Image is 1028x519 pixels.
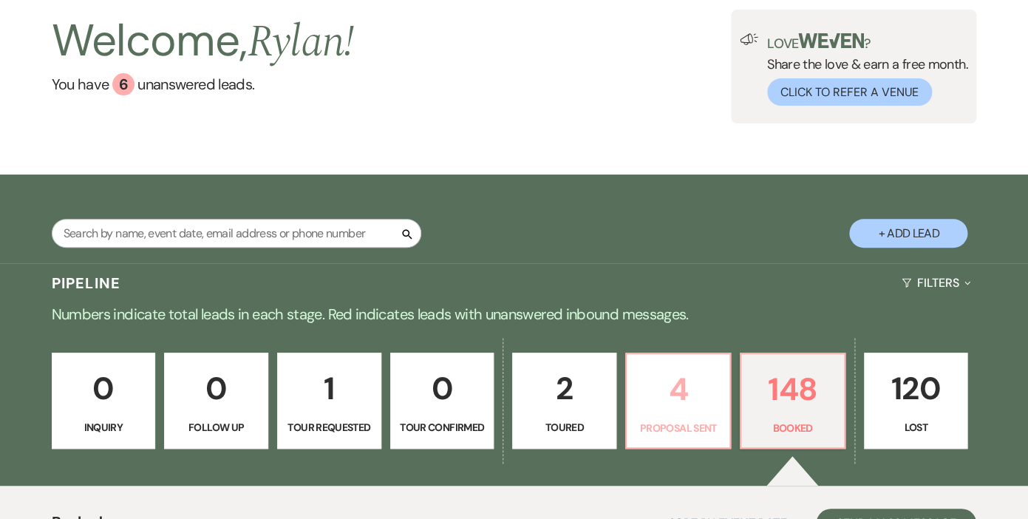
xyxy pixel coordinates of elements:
[798,33,864,48] img: weven-logo-green.svg
[864,353,968,449] a: 120Lost
[740,33,758,45] img: loud-speaker-illustration.svg
[164,353,268,449] a: 0Follow Up
[874,419,959,435] p: Lost
[740,353,845,449] a: 148Booked
[750,364,835,414] p: 148
[400,364,485,413] p: 0
[287,364,372,413] p: 1
[849,219,967,248] button: + Add Lead
[52,273,121,294] h3: Pipeline
[767,33,968,50] p: Love ?
[52,219,421,248] input: Search by name, event date, email address or phone number
[625,353,731,449] a: 4Proposal Sent
[636,364,721,414] p: 4
[874,364,959,413] p: 120
[512,353,616,449] a: 2Toured
[758,33,968,106] div: Share the love & earn a free month.
[61,419,146,435] p: Inquiry
[174,364,259,413] p: 0
[247,8,354,76] span: Rylan !
[896,263,976,302] button: Filters
[390,353,494,449] a: 0Tour Confirmed
[522,364,607,413] p: 2
[287,419,372,435] p: Tour Requested
[750,420,835,436] p: Booked
[61,364,146,413] p: 0
[277,353,381,449] a: 1Tour Requested
[52,353,156,449] a: 0Inquiry
[52,73,355,95] a: You have 6 unanswered leads.
[636,420,721,436] p: Proposal Sent
[400,419,485,435] p: Tour Confirmed
[112,73,135,95] div: 6
[522,419,607,435] p: Toured
[52,10,355,73] h2: Welcome,
[174,419,259,435] p: Follow Up
[767,78,932,106] button: Click to Refer a Venue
